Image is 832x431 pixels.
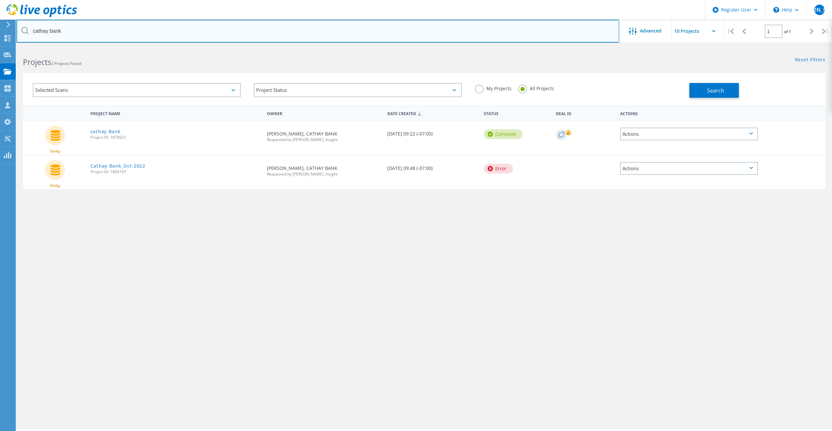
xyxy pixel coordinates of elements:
div: | [819,20,832,43]
a: cathay Bank [91,129,121,134]
div: Actions [620,128,758,140]
div: Actions [620,162,758,175]
div: Deal Id [553,107,617,119]
input: Search projects by name, owner, ID, company, etc [16,20,619,43]
button: Search [689,83,739,98]
a: Live Optics Dashboard [7,14,77,18]
span: Project ID: 1864197 [91,170,260,174]
b: Projects [23,57,51,67]
label: All Projects [518,85,554,91]
label: My Projects [475,85,512,91]
span: Unity [50,184,60,188]
span: Search [707,87,724,94]
div: [DATE] 09:48 (-07:00) [384,155,480,177]
div: Project Status [254,83,462,97]
div: | [724,20,737,43]
a: Reset Filters [795,57,825,63]
div: Owner [264,107,384,119]
div: Actions [617,107,761,119]
span: Project ID: 1870631 [91,135,260,139]
div: [PERSON_NAME], CATHAY BANK [264,121,384,148]
div: Error [484,164,513,174]
div: Project Name [87,107,264,119]
span: 2 Projects Found [51,61,81,66]
a: Cathay Bank_Oct-2022 [91,164,145,168]
div: Selected Scans [33,83,241,97]
div: Status [480,107,553,119]
svg: \n [773,7,779,13]
div: [PERSON_NAME], CATHAY BANK [264,155,384,183]
span: Advanced [640,29,661,33]
span: of 1 [784,29,791,34]
span: Requested by [PERSON_NAME], Insight [267,138,381,142]
div: [DATE] 09:22 (-07:00) [384,121,480,143]
div: Date Created [384,107,480,119]
span: Requested by [PERSON_NAME], Insight [267,172,381,176]
span: Unity [50,149,60,153]
div: Complete [484,129,523,139]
